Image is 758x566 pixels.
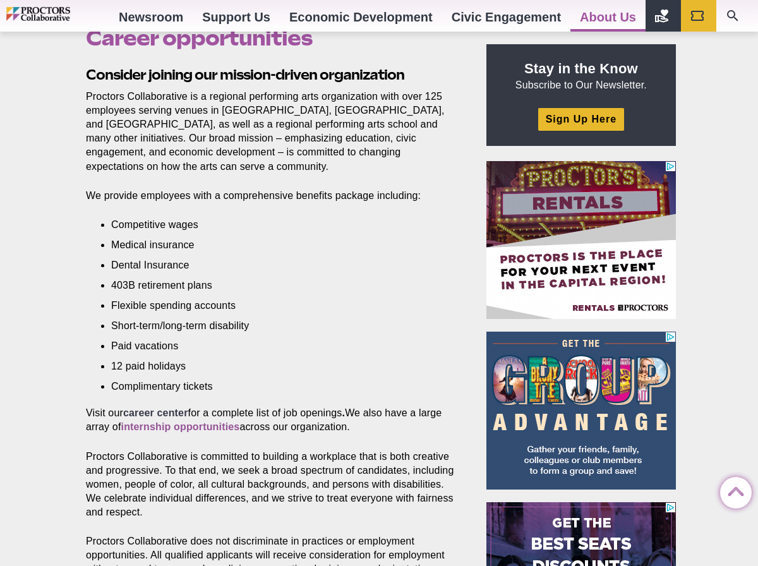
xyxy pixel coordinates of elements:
li: 403B retirement plans [111,279,438,292]
strong: Stay in the Know [524,61,638,76]
p: Subscribe to Our Newsletter. [502,59,661,92]
a: internship opportunities [121,421,240,432]
li: Medical insurance [111,238,438,252]
a: Back to Top [720,478,745,503]
li: Flexible spending accounts [111,299,438,313]
li: 12 paid holidays [111,359,438,373]
li: Paid vacations [111,339,438,353]
img: Proctors logo [6,7,109,21]
li: Competitive wages [111,218,438,232]
strong: Consider joining our mission-driven organization [86,66,404,83]
iframe: Advertisement [486,332,676,490]
a: Sign Up Here [538,108,624,130]
li: Complimentary tickets [111,380,438,394]
h1: Career opportunities [86,26,457,50]
p: Proctors Collaborative is committed to building a workplace that is both creative and progressive... [86,450,457,519]
p: Proctors Collaborative is a regional performing arts organization with over 125 employees serving... [86,90,457,173]
a: career center [123,407,188,418]
p: We provide employees with a comprehensive benefits package including: [86,189,457,203]
li: Dental Insurance [111,258,438,272]
strong: . [342,407,346,418]
li: Short-term/long-term disability [111,319,438,333]
p: Visit our for a complete list of job openings We also have a large array of across our organization. [86,406,457,434]
iframe: Advertisement [486,161,676,319]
